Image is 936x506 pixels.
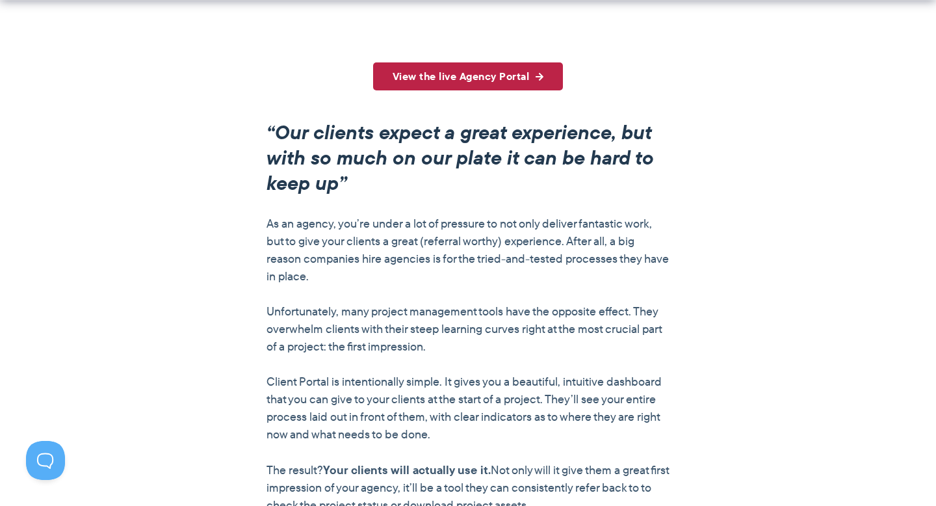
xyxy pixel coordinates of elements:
[26,441,65,480] iframe: Toggle Customer Support
[266,215,669,286] p: As an agency, you’re under a lot of pressure to not only deliver fantastic work, but to give your...
[266,118,654,198] em: “Our clients expect a great experience, but with so much on our plate it can be hard to keep up”
[373,62,564,90] a: View the live Agency Portal
[323,461,491,479] strong: Your clients will actually use it.
[266,303,669,356] p: Unfortunately, many project management tools have the opposite effect. They overwhelm clients wit...
[266,373,669,444] p: Client Portal is intentionally simple. It gives you a beautiful, intuitive dashboard that you can...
